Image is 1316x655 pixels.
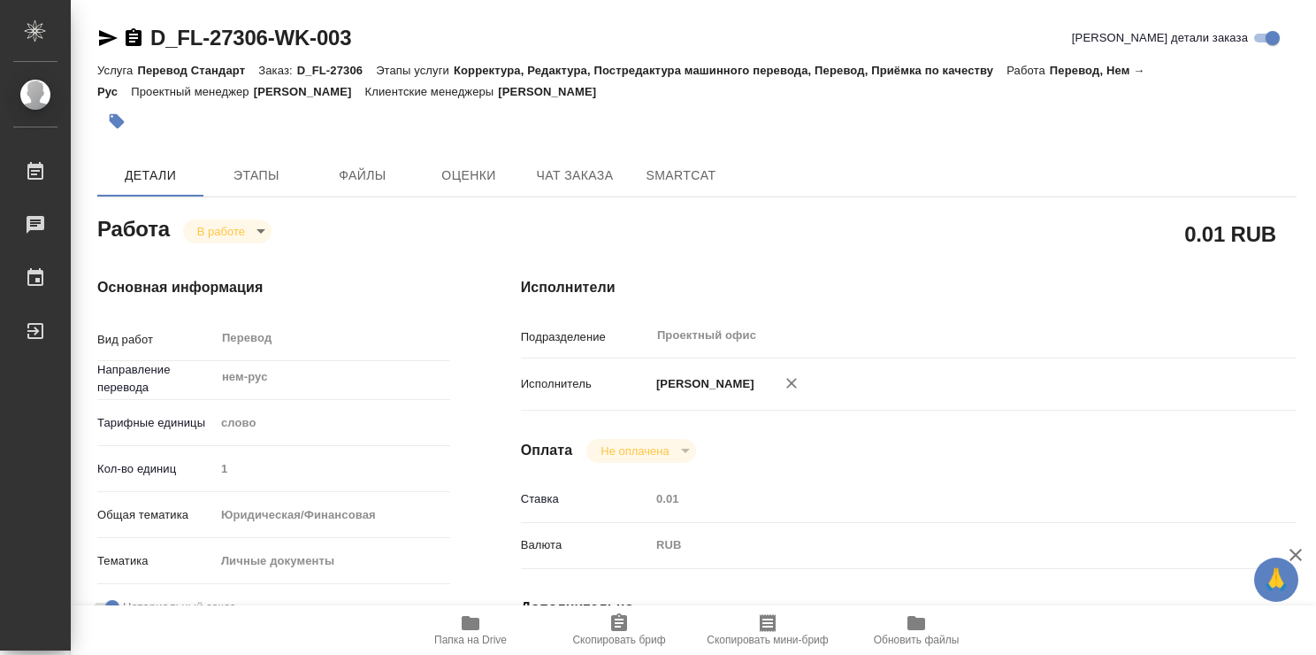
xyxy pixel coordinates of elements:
span: Скопировать мини-бриф [707,634,828,646]
p: Клиентские менеджеры [365,85,499,98]
button: Удалить исполнителя [772,364,811,403]
p: Этапы услуги [376,64,454,77]
span: Чат заказа [532,165,617,187]
h4: Основная информация [97,277,450,298]
h2: 0.01 RUB [1184,219,1276,249]
p: Направление перевода [97,361,215,397]
p: Валюта [521,536,650,554]
input: Пустое поле [650,486,1232,512]
button: Скопировать мини-бриф [693,605,842,655]
p: Подразделение [521,328,650,346]
p: Тематика [97,552,215,570]
p: D_FL-27306 [297,64,376,77]
div: Юридическая/Финансовая [215,500,450,530]
button: Скопировать бриф [545,605,693,655]
p: [PERSON_NAME] [498,85,609,98]
div: Личные документы [215,546,450,576]
div: RUB [650,530,1232,560]
p: Корректура, Редактура, Постредактура машинного перевода, Перевод, Приёмка по качеству [454,64,1006,77]
button: В работе [192,224,250,239]
p: Ставка [521,490,650,508]
p: Услуга [97,64,137,77]
button: 🙏 [1254,558,1298,602]
p: Работа [1006,64,1050,77]
div: В работе [586,439,695,463]
span: Нотариальный заказ [123,598,235,616]
span: Скопировать бриф [572,634,665,646]
p: Перевод Стандарт [137,64,258,77]
span: Папка на Drive [434,634,507,646]
p: Проектный менеджер [131,85,253,98]
p: Заказ: [258,64,296,77]
button: Обновить файлы [842,605,991,655]
div: слово [215,408,450,438]
p: [PERSON_NAME] [254,85,365,98]
span: SmartCat [639,165,723,187]
h4: Дополнительно [521,597,1297,619]
input: Пустое поле [215,456,450,482]
span: Детали [108,165,193,187]
span: [PERSON_NAME] детали заказа [1072,29,1248,47]
p: Кол-во единиц [97,460,215,478]
button: Скопировать ссылку [123,27,144,49]
span: Обновить файлы [874,634,960,646]
p: Исполнитель [521,375,650,393]
div: В работе [183,220,272,243]
span: Оценки [426,165,511,187]
a: D_FL-27306-WK-003 [150,26,351,50]
button: Папка на Drive [396,605,545,655]
span: Этапы [214,165,299,187]
p: Вид работ [97,331,215,349]
h4: Оплата [521,440,573,461]
button: Добавить тэг [97,102,136,141]
button: Не оплачена [595,443,674,458]
span: Файлы [320,165,405,187]
p: [PERSON_NAME] [650,375,754,393]
span: 🙏 [1261,561,1291,598]
button: Скопировать ссылку для ЯМессенджера [97,27,119,49]
h4: Исполнители [521,277,1297,298]
p: Тарифные единицы [97,414,215,432]
p: Общая тематика [97,506,215,524]
h2: Работа [97,212,170,243]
